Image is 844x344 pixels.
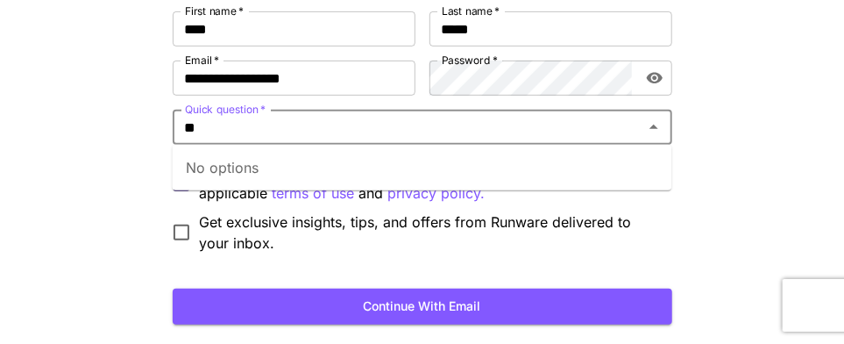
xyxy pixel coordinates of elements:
[185,4,244,18] label: First name
[388,183,486,204] button: By signing up, I acknowledge that I have read and agree to the applicable terms of use and
[173,289,672,325] button: Continue with email
[442,53,498,68] label: Password
[388,183,486,204] p: privacy policy.
[200,211,658,254] span: Get exclusive insights, tips, and offers from Runware delivered to your inbox.
[442,4,500,18] label: Last name
[273,183,355,204] button: By signing up, I acknowledge that I have read and agree to the applicable and privacy policy.
[185,53,219,68] label: Email
[172,145,671,190] div: No options
[185,102,266,117] label: Quick question
[639,62,670,94] button: toggle password visibility
[273,183,355,204] p: terms of use
[642,115,666,140] button: Close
